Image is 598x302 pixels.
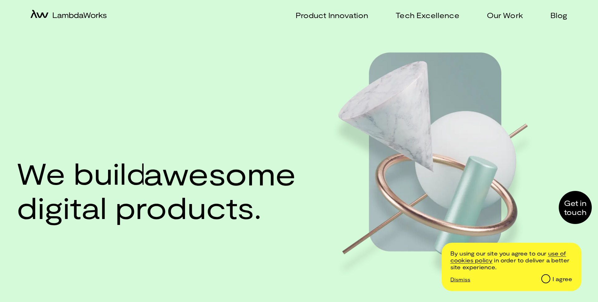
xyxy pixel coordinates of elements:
p: By using our site you agree to our in order to deliver a better site experience. [450,250,572,270]
p: Blog [550,11,567,20]
span: awesome [144,155,296,191]
a: Blog [543,11,567,20]
a: Our Work [479,11,523,20]
p: Product Innovation [296,11,368,20]
img: Hero image web [332,41,544,279]
p: Our Work [487,11,523,20]
p: Tech Excellence [396,11,459,20]
a: Product Innovation [288,11,368,20]
h1: We build digital products. [17,156,292,224]
p: Dismiss [450,276,470,282]
a: Tech Excellence [388,11,459,20]
a: home-icon [31,10,107,21]
div: I agree [553,276,572,283]
a: /cookie-and-privacy-policy [450,250,566,264]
